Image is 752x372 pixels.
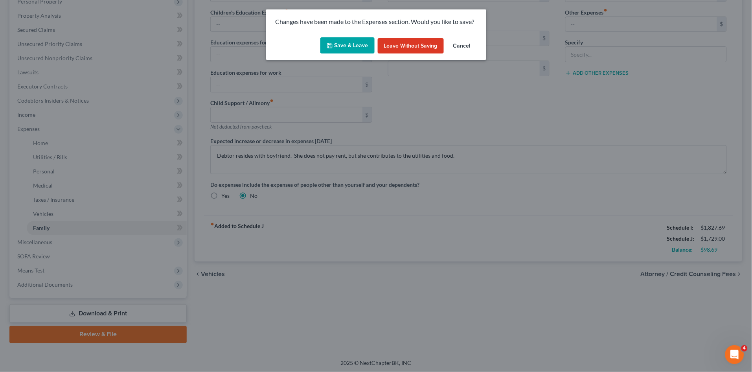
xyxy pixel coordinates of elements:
[741,345,748,352] span: 4
[378,38,444,54] button: Leave without Saving
[320,37,375,54] button: Save & Leave
[447,38,477,54] button: Cancel
[276,17,477,26] p: Changes have been made to the Expenses section. Would you like to save?
[725,345,744,364] iframe: Intercom live chat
